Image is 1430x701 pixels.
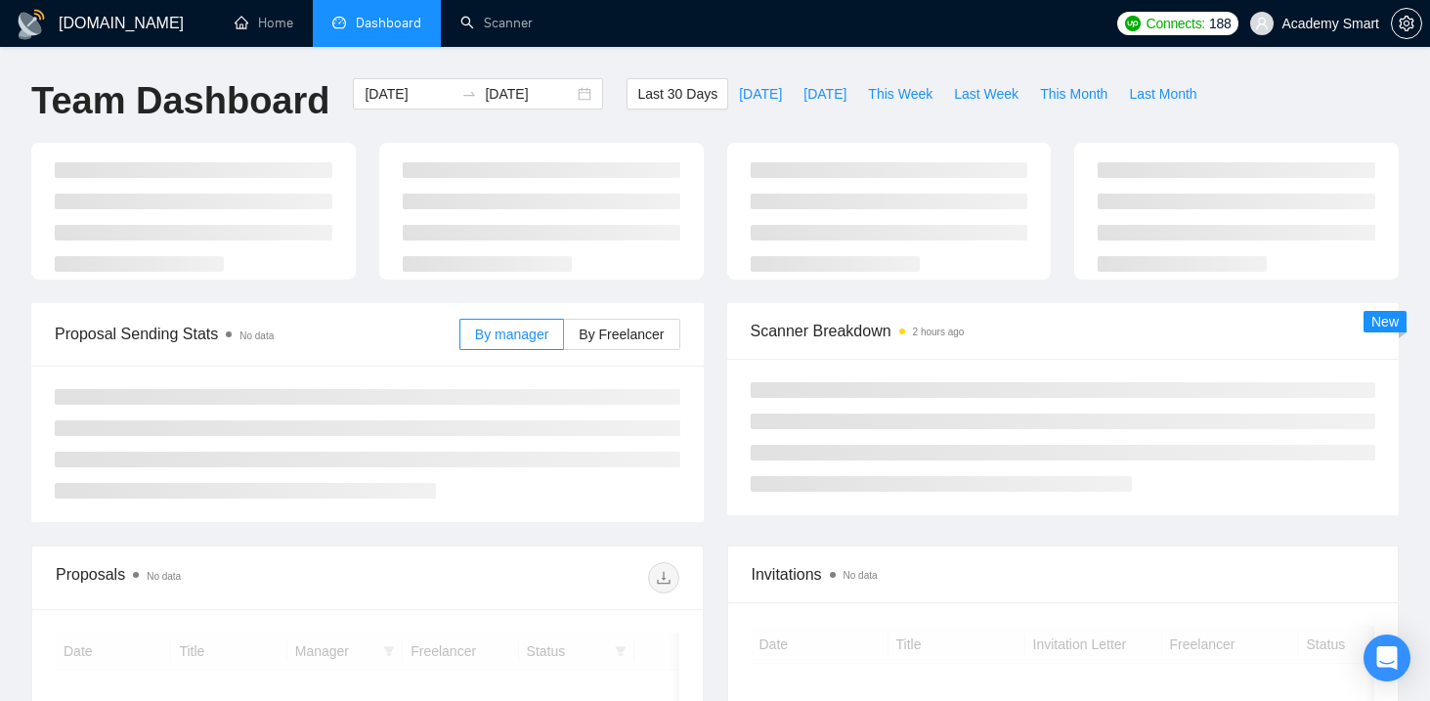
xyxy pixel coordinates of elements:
[1147,13,1205,34] span: Connects:
[1118,78,1207,110] button: Last Month
[751,319,1376,343] span: Scanner Breakdown
[461,86,477,102] span: swap-right
[627,78,728,110] button: Last 30 Days
[857,78,943,110] button: This Week
[752,562,1375,587] span: Invitations
[1125,16,1141,31] img: upwork-logo.png
[1391,16,1422,31] a: setting
[803,83,846,105] span: [DATE]
[1040,83,1107,105] span: This Month
[793,78,857,110] button: [DATE]
[739,83,782,105] span: [DATE]
[844,570,878,581] span: No data
[365,83,454,105] input: Start date
[239,330,274,341] span: No data
[31,78,329,124] h1: Team Dashboard
[913,327,965,337] time: 2 hours ago
[1129,83,1196,105] span: Last Month
[943,78,1029,110] button: Last Week
[485,83,574,105] input: End date
[1391,8,1422,39] button: setting
[637,83,717,105] span: Last 30 Days
[1392,16,1421,31] span: setting
[728,78,793,110] button: [DATE]
[147,571,181,582] span: No data
[356,15,421,31] span: Dashboard
[16,9,47,40] img: logo
[56,562,368,593] div: Proposals
[1364,635,1410,681] div: Open Intercom Messenger
[868,83,932,105] span: This Week
[954,83,1018,105] span: Last Week
[461,86,477,102] span: to
[332,16,346,29] span: dashboard
[55,322,459,346] span: Proposal Sending Stats
[475,327,548,342] span: By manager
[1255,17,1269,30] span: user
[460,15,533,31] a: searchScanner
[579,327,664,342] span: By Freelancer
[1029,78,1118,110] button: This Month
[235,15,293,31] a: homeHome
[1209,13,1231,34] span: 188
[1371,314,1399,329] span: New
